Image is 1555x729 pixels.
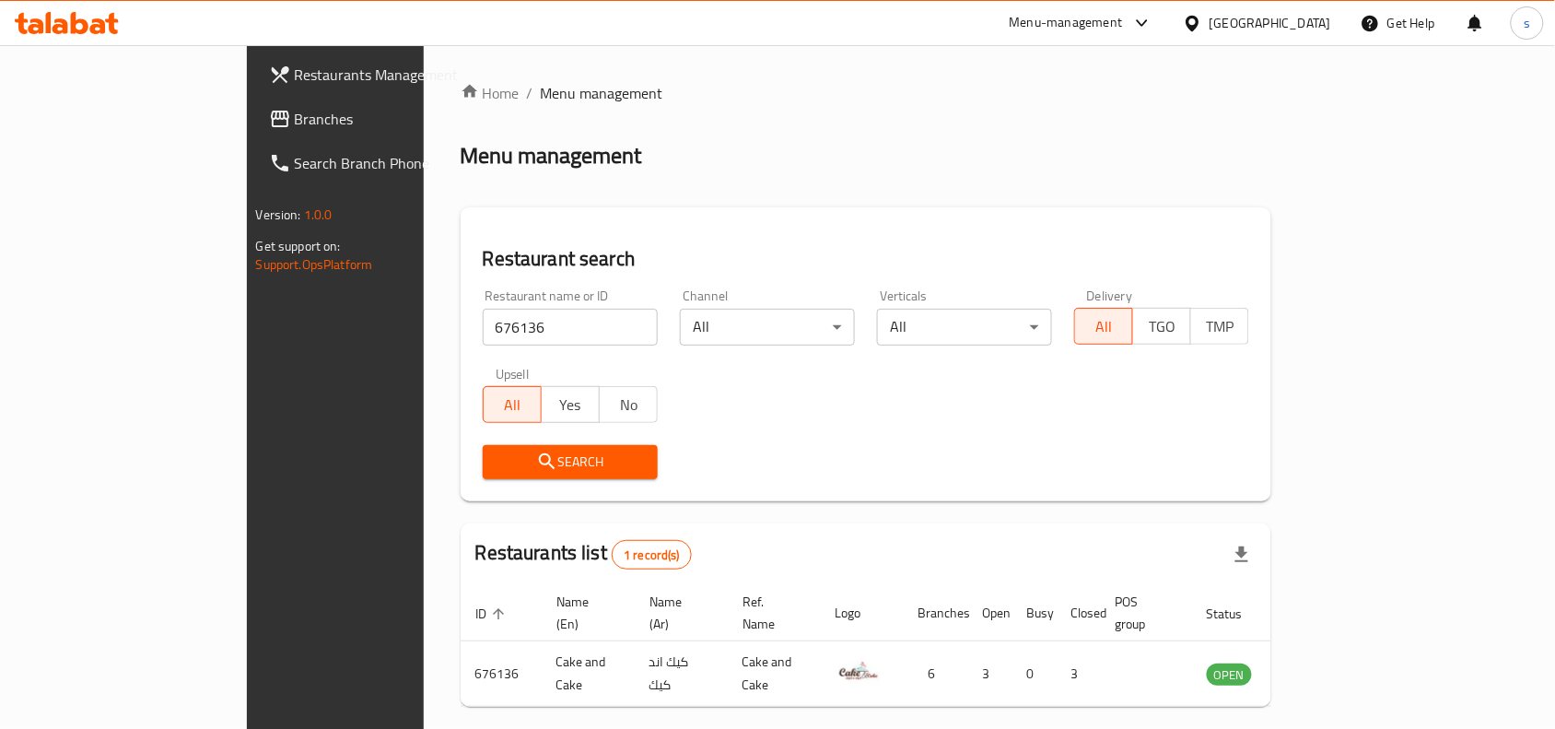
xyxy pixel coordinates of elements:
span: POS group [1116,591,1170,635]
div: Total records count [612,540,692,570]
div: All [877,309,1052,346]
input: Search for restaurant name or ID.. [483,309,658,346]
span: 1.0.0 [304,203,333,227]
button: All [483,386,542,423]
a: Support.OpsPlatform [256,253,373,276]
a: Branches [254,97,507,141]
span: TMP [1198,313,1242,340]
nav: breadcrumb [461,82,1272,104]
span: ID [475,603,510,625]
label: Delivery [1087,289,1133,302]
span: Ref. Name [742,591,799,635]
div: Export file [1220,533,1264,577]
span: TGO [1140,313,1184,340]
span: Search [497,451,643,474]
h2: Menu management [461,141,642,170]
span: Menu management [541,82,663,104]
span: Yes [549,392,592,418]
span: No [607,392,650,418]
div: [GEOGRAPHIC_DATA] [1210,13,1331,33]
th: Logo [821,585,904,641]
th: Open [968,585,1012,641]
span: Search Branch Phone [295,152,492,174]
a: Restaurants Management [254,53,507,97]
span: Get support on: [256,234,341,258]
span: 1 record(s) [613,547,691,564]
label: Upsell [496,368,530,381]
button: Search [483,445,658,479]
td: Cake and Cake [728,641,821,707]
div: OPEN [1207,664,1252,686]
td: كيك اند كيك [635,641,728,707]
span: All [1082,313,1126,340]
th: Branches [904,585,968,641]
li: / [527,82,533,104]
span: Status [1207,603,1267,625]
a: Search Branch Phone [254,141,507,185]
button: All [1074,308,1133,345]
span: s [1524,13,1530,33]
span: All [491,392,534,418]
div: All [680,309,855,346]
td: 0 [1012,641,1057,707]
button: TMP [1190,308,1249,345]
td: Cake and Cake [542,641,635,707]
th: Closed [1057,585,1101,641]
img: Cake and Cake [836,647,882,693]
button: Yes [541,386,600,423]
button: No [599,386,658,423]
span: OPEN [1207,664,1252,686]
span: Name (En) [556,591,613,635]
h2: Restaurant search [483,245,1250,273]
h2: Restaurants list [475,539,692,570]
th: Busy [1012,585,1057,641]
span: Name (Ar) [649,591,706,635]
button: TGO [1132,308,1191,345]
span: Restaurants Management [295,64,492,86]
div: Menu-management [1010,12,1123,34]
span: Branches [295,108,492,130]
td: 3 [1057,641,1101,707]
table: enhanced table [461,585,1352,707]
span: Version: [256,203,301,227]
td: 6 [904,641,968,707]
td: 3 [968,641,1012,707]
